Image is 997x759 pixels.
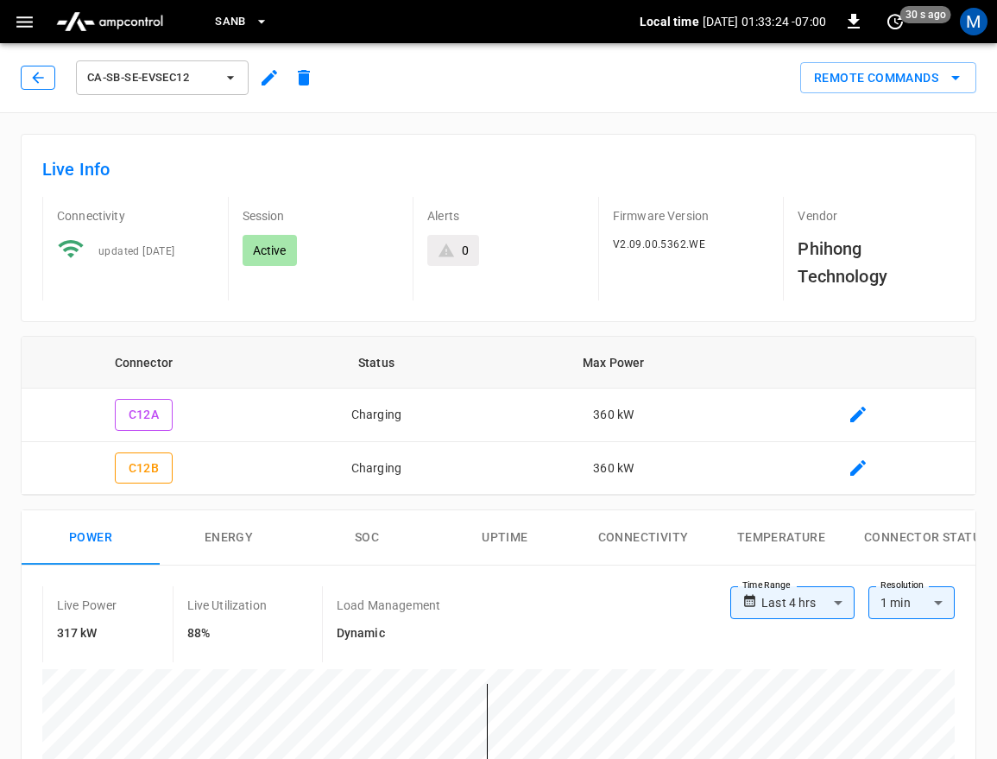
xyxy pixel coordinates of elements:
h6: 88% [187,624,267,643]
button: Energy [160,510,298,566]
button: Remote Commands [800,62,976,94]
div: Last 4 hrs [761,586,855,619]
div: 1 min [868,586,955,619]
p: Active [253,242,287,259]
label: Resolution [880,579,924,592]
button: Connectivity [574,510,712,566]
p: Live Power [57,597,117,614]
p: Firmware Version [613,207,770,225]
button: ca-sb-se-evseC12 [76,60,249,95]
h6: 317 kW [57,624,117,643]
div: profile-icon [960,8,988,35]
p: Alerts [427,207,584,225]
p: Load Management [337,597,440,614]
img: ampcontrol.io logo [49,5,170,38]
button: C12A [115,399,174,431]
button: SOC [298,510,436,566]
button: SanB [208,5,275,39]
span: ca-sb-se-evseC12 [87,68,215,88]
h6: Phihong Technology [798,235,955,290]
span: updated [DATE] [98,245,175,257]
div: 0 [462,242,469,259]
p: Local time [640,13,699,30]
button: C12B [115,452,174,484]
table: connector table [22,337,975,495]
span: 30 s ago [900,6,951,23]
button: Uptime [436,510,574,566]
div: remote commands options [800,62,976,94]
th: Max Power [487,337,740,389]
button: set refresh interval [881,8,909,35]
td: Charging [266,442,487,496]
p: Live Utilization [187,597,267,614]
td: 360 kW [487,389,740,442]
th: Status [266,337,487,389]
label: Time Range [742,579,791,592]
h6: Dynamic [337,624,440,643]
td: 360 kW [487,442,740,496]
button: Power [22,510,160,566]
button: Temperature [712,510,850,566]
p: Vendor [798,207,955,225]
span: SanB [215,12,246,32]
h6: Live Info [42,155,955,183]
td: Charging [266,389,487,442]
span: V2.09.00.5362.WE [613,238,705,250]
p: Session [243,207,400,225]
th: Connector [22,337,266,389]
p: [DATE] 01:33:24 -07:00 [703,13,826,30]
p: Connectivity [57,207,214,225]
